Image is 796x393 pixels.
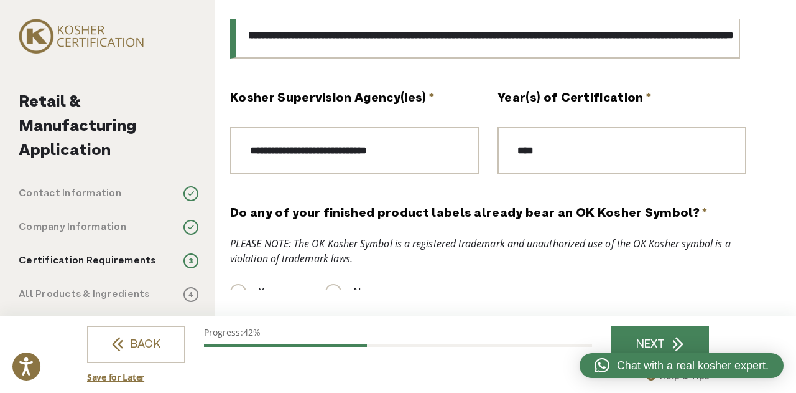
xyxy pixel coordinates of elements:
[19,253,156,268] p: Certification Requirements
[183,287,198,302] span: 4
[230,236,746,266] div: PLEASE NOTE: The OK Kosher Symbol is a registered trademark and unauthorized use of the OK Kosher...
[87,326,185,363] a: BACK
[611,326,709,363] a: NEXT
[325,285,366,300] label: No
[19,287,150,302] p: All Products & Ingredients
[243,326,261,338] span: 42%
[230,285,274,300] label: Yes
[230,90,434,108] label: Kosher Supervision Agency(ies)
[183,253,198,268] span: 3
[19,90,198,163] h2: Retail & Manufacturing Application
[87,371,144,384] a: Save for Later
[19,186,121,201] p: Contact Information
[497,90,651,108] label: Year(s) of Certification
[19,220,126,235] p: Company Information
[580,353,784,378] a: Chat with a real kosher expert.
[617,357,769,374] span: Chat with a real kosher expert.
[204,326,592,339] p: Progress:
[230,205,708,224] legend: Do any of your finished product labels already bear an OK Kosher Symbol?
